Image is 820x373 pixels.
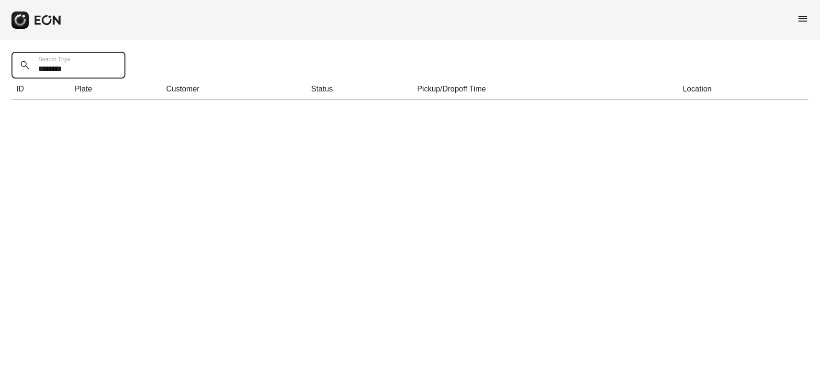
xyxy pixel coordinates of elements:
th: Pickup/Dropoff Time [412,79,678,100]
th: Plate [70,79,161,100]
th: ID [11,79,70,100]
span: menu [797,13,809,24]
th: Location [678,79,809,100]
label: Search Trips [38,56,70,63]
th: Customer [161,79,306,100]
th: Status [306,79,412,100]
